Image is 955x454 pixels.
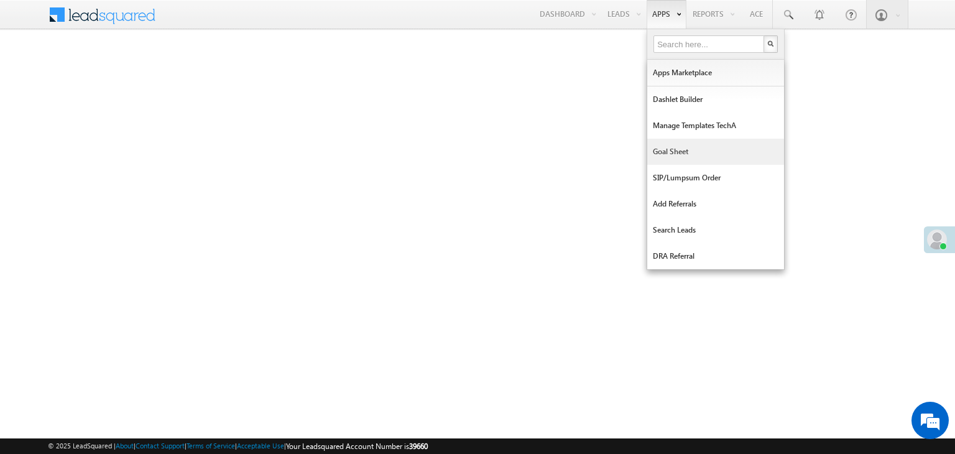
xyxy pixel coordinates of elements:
[647,165,784,191] a: SIP/Lumpsum Order
[647,139,784,165] a: Goal Sheet
[647,217,784,243] a: Search Leads
[653,35,765,53] input: Search here...
[116,442,134,450] a: About
[647,191,784,217] a: Add Referrals
[21,65,52,81] img: d_60004797649_company_0_60004797649
[204,6,234,36] div: Minimize live chat window
[237,442,284,450] a: Acceptable Use
[65,65,209,81] div: Chat with us now
[187,442,235,450] a: Terms of Service
[409,442,428,451] span: 39660
[16,115,227,346] textarea: Type your message and hit 'Enter'
[136,442,185,450] a: Contact Support
[48,440,428,452] span: © 2025 LeadSquared | | | | |
[647,60,784,86] a: Apps Marketplace
[647,243,784,269] a: DRA Referral
[647,86,784,113] a: Dashlet Builder
[647,113,784,139] a: Manage Templates TechA
[767,40,773,47] img: Search
[286,442,428,451] span: Your Leadsquared Account Number is
[169,357,226,374] em: Start Chat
